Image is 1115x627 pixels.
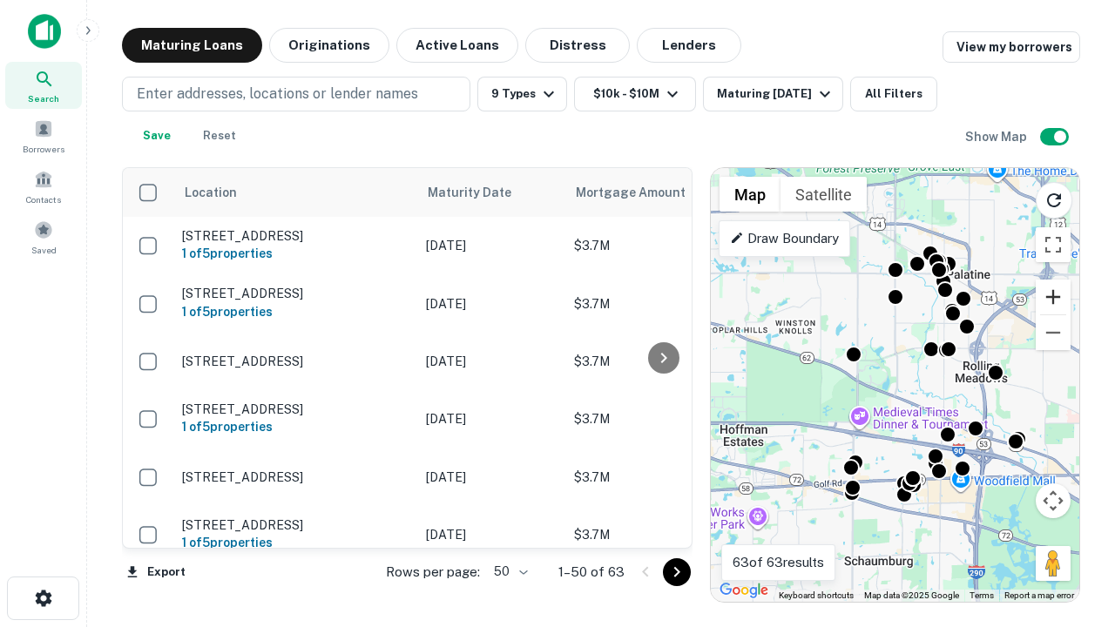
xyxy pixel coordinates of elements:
a: View my borrowers [943,31,1080,63]
a: Contacts [5,163,82,210]
span: Contacts [26,192,61,206]
p: $3.7M [574,525,748,544]
a: Saved [5,213,82,260]
button: Enter addresses, locations or lender names [122,77,470,111]
button: Keyboard shortcuts [779,590,854,602]
p: [STREET_ADDRESS] [182,354,409,369]
span: Mortgage Amount [576,182,708,203]
p: 1–50 of 63 [558,562,625,583]
span: Maturity Date [428,182,534,203]
th: Maturity Date [417,168,565,217]
p: Draw Boundary [730,228,839,249]
p: [DATE] [426,352,557,371]
button: 9 Types [477,77,567,111]
span: Search [28,91,59,105]
p: $3.7M [574,236,748,255]
p: 63 of 63 results [733,552,824,573]
span: Location [184,182,237,203]
button: Originations [269,28,389,63]
p: [STREET_ADDRESS] [182,517,409,533]
a: Borrowers [5,112,82,159]
a: Terms (opens in new tab) [970,590,994,600]
p: [STREET_ADDRESS] [182,228,409,244]
a: Search [5,62,82,109]
p: $3.7M [574,409,748,428]
button: Save your search to get updates of matches that match your search criteria. [129,118,185,153]
button: All Filters [850,77,937,111]
button: Show street map [720,177,780,212]
button: Reset [192,118,247,153]
p: [DATE] [426,468,557,487]
button: Active Loans [396,28,518,63]
button: Maturing Loans [122,28,262,63]
p: [DATE] [426,236,557,255]
h6: 1 of 5 properties [182,417,409,436]
button: Reload search area [1036,182,1072,219]
p: [DATE] [426,525,557,544]
p: $3.7M [574,294,748,313]
button: Maturing [DATE] [703,77,843,111]
h6: 1 of 5 properties [182,244,409,263]
button: Toggle fullscreen view [1036,227,1071,262]
div: Maturing [DATE] [717,84,835,104]
a: Open this area in Google Maps (opens a new window) [715,579,773,602]
span: Saved [31,243,57,257]
iframe: Chat Widget [1028,432,1115,516]
p: [DATE] [426,294,557,313]
h6: Show Map [965,127,1030,146]
button: $10k - $10M [574,77,696,111]
p: $3.7M [574,352,748,371]
img: Google [715,579,773,602]
div: 0 0 [711,168,1079,602]
button: Show satellite imagery [780,177,867,212]
p: [STREET_ADDRESS] [182,286,409,301]
button: Export [122,559,190,585]
button: Lenders [637,28,741,63]
p: Enter addresses, locations or lender names [137,84,418,104]
button: Zoom in [1036,280,1071,314]
button: Distress [525,28,630,63]
h6: 1 of 5 properties [182,533,409,552]
th: Location [173,168,417,217]
span: Map data ©2025 Google [864,590,959,600]
button: Zoom out [1036,315,1071,350]
span: Borrowers [23,142,64,156]
a: Report a map error [1004,590,1074,600]
button: Go to next page [663,558,691,586]
th: Mortgage Amount [565,168,757,217]
p: Rows per page: [386,562,480,583]
p: [STREET_ADDRESS] [182,401,409,417]
div: 50 [487,559,530,584]
img: capitalize-icon.png [28,14,61,49]
button: Drag Pegman onto the map to open Street View [1036,546,1071,581]
p: $3.7M [574,468,748,487]
p: [STREET_ADDRESS] [182,469,409,485]
h6: 1 of 5 properties [182,302,409,321]
p: [DATE] [426,409,557,428]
